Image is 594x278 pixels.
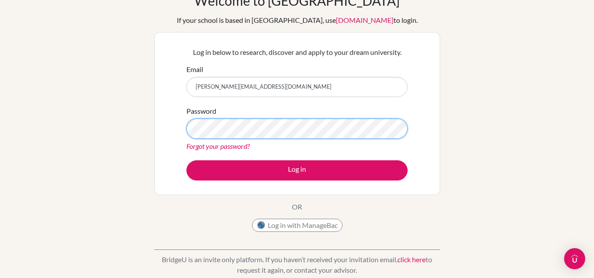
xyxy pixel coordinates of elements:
p: BridgeU is an invite only platform. If you haven’t received your invitation email, to request it ... [154,254,440,275]
p: OR [292,202,302,212]
button: Log in with ManageBac [252,219,343,232]
p: Log in below to research, discover and apply to your dream university. [186,47,408,58]
label: Password [186,106,216,116]
label: Email [186,64,203,75]
a: Forgot your password? [186,142,250,150]
a: [DOMAIN_NAME] [336,16,394,24]
button: Log in [186,160,408,181]
div: If your school is based in [GEOGRAPHIC_DATA], use to login. [177,15,418,25]
a: click here [397,255,426,264]
div: Open Intercom Messenger [564,248,585,269]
